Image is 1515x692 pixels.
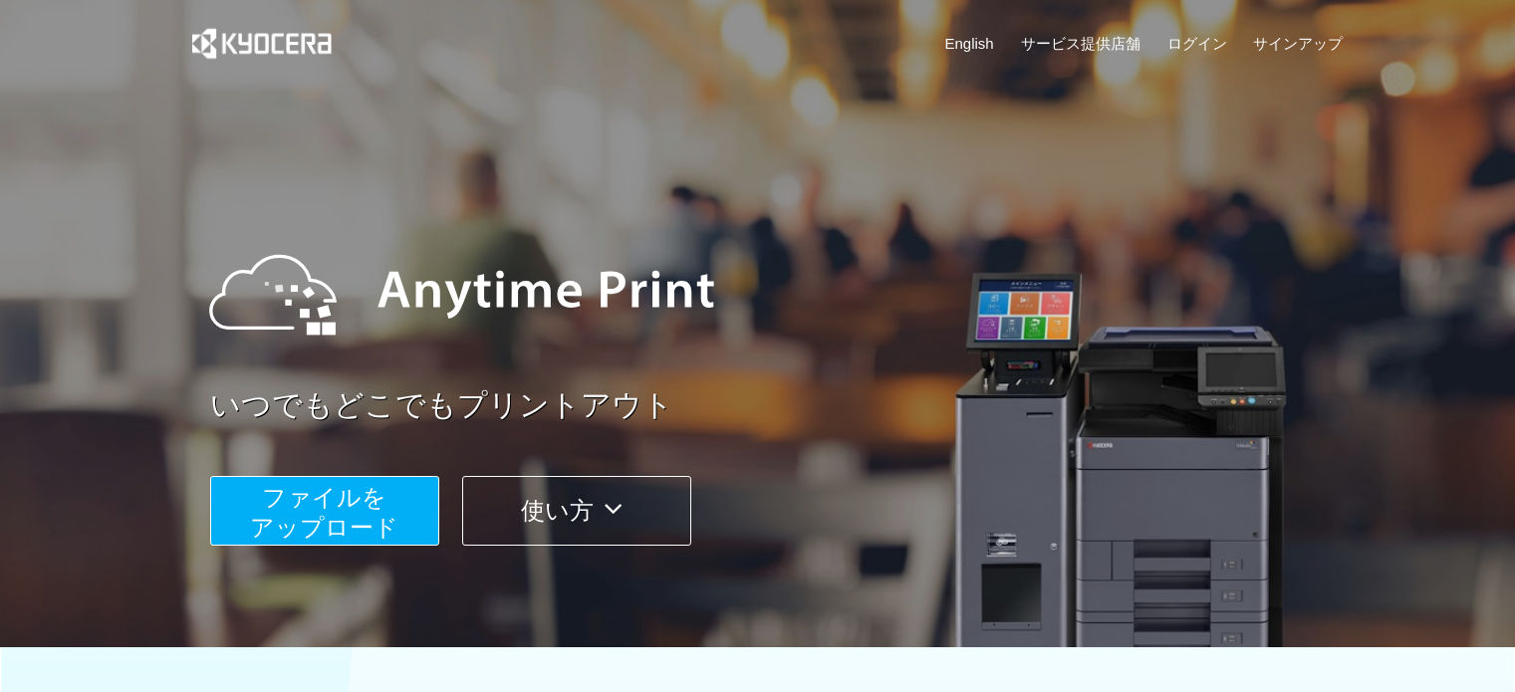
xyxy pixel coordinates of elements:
a: English [945,33,994,54]
span: ファイルを ​​アップロード [250,484,398,541]
a: サービス提供店舗 [1021,33,1140,54]
button: 使い方 [462,476,691,546]
a: いつでもどこでもプリントアウト [210,384,1356,427]
button: ファイルを​​アップロード [210,476,439,546]
a: ログイン [1167,33,1227,54]
a: サインアップ [1253,33,1343,54]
